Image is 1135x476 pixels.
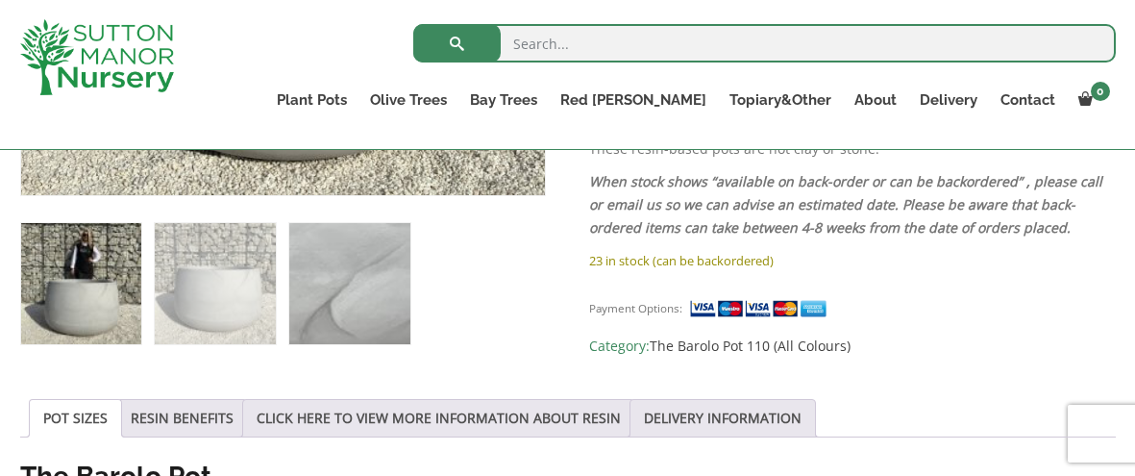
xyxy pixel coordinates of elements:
[155,223,275,343] img: The Barolo Pot 110 Colour Grey Stone - Image 2
[589,249,1115,272] p: 23 in stock (can be backordered)
[265,87,358,113] a: Plant Pots
[908,87,989,113] a: Delivery
[21,223,141,343] img: The Barolo Pot 110 Colour Grey Stone
[289,223,409,343] img: The Barolo Pot 110 Colour Grey Stone - Image 3
[644,400,802,437] a: DELIVERY INFORMATION
[257,400,621,437] a: CLICK HERE TO VIEW MORE INFORMATION ABOUT RESIN
[718,87,843,113] a: Topiary&Other
[989,87,1067,113] a: Contact
[131,400,234,437] a: RESIN BENEFITS
[589,301,682,315] small: Payment Options:
[689,298,833,318] img: payment supported
[458,87,549,113] a: Bay Trees
[1091,82,1110,101] span: 0
[1067,87,1116,113] a: 0
[589,335,1115,358] span: Category:
[43,400,108,437] a: POT SIZES
[358,87,458,113] a: Olive Trees
[413,24,1116,63] input: Search...
[549,87,718,113] a: Red [PERSON_NAME]
[650,337,851,355] a: The Barolo Pot 110 (All Colours)
[589,172,1102,237] em: When stock shows “available on back-order or can be backordered” , please call or email us so we ...
[20,19,174,95] img: logo
[843,87,908,113] a: About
